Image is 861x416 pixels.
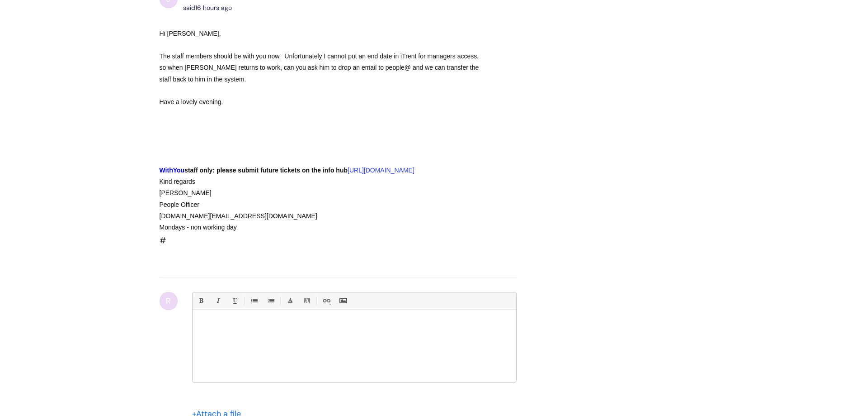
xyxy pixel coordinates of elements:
[160,187,484,199] div: [PERSON_NAME]
[160,98,223,105] span: Have a lovely evening.
[348,167,414,174] a: [URL][DOMAIN_NAME]
[212,295,223,306] a: Italic (Ctrl-I)
[195,4,232,12] span: Wed, 3 Sep, 2025 at 5:52 PM
[160,199,484,210] div: People Officer
[301,295,312,306] a: Back Color
[160,53,479,82] span: The staff members should be with you now. Unfortunately I cannot put an end date in iTrent for ma...
[195,295,207,306] a: Bold (Ctrl-B)
[248,295,259,306] a: • Unordered List (Ctrl-Shift-7)
[160,28,484,248] div: #
[160,167,185,174] span: WithYou
[229,295,240,306] a: Underline(Ctrl-U)
[160,176,484,187] div: Kind regards
[160,292,178,310] div: R
[160,222,484,233] div: Mondays - non working day
[160,210,484,222] div: [DOMAIN_NAME][EMAIL_ADDRESS][DOMAIN_NAME]
[337,295,348,306] a: Insert Image...
[320,295,332,306] a: Link
[160,28,484,85] div: Hi [PERSON_NAME],
[160,167,348,174] strong: staff only: please submit future tickets on the info hub
[284,295,296,306] a: Font Color
[265,295,276,306] a: 1. Ordered List (Ctrl-Shift-8)
[183,2,244,14] div: said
